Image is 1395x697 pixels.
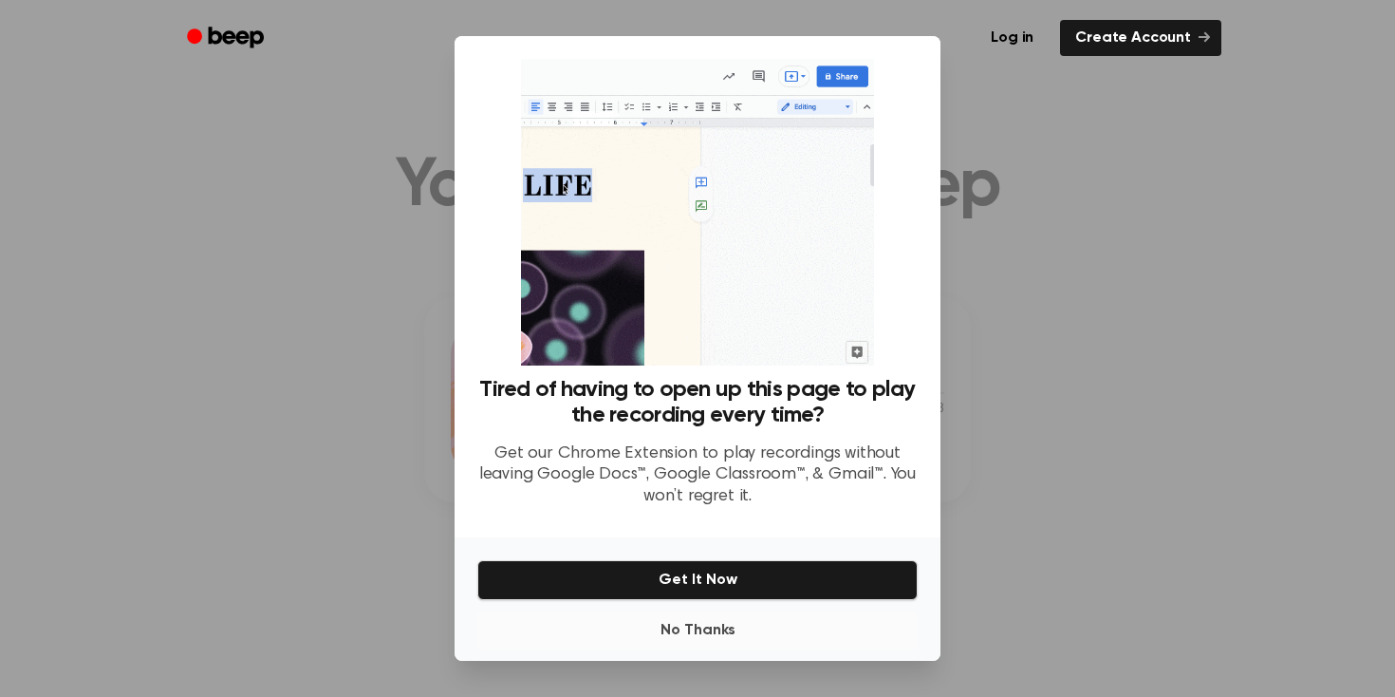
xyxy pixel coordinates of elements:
[521,59,873,366] img: Beep extension in action
[1060,20,1221,56] a: Create Account
[477,560,918,600] button: Get It Now
[976,20,1049,56] a: Log in
[477,612,918,650] button: No Thanks
[477,377,918,428] h3: Tired of having to open up this page to play the recording every time?
[174,20,281,57] a: Beep
[477,443,918,508] p: Get our Chrome Extension to play recordings without leaving Google Docs™, Google Classroom™, & Gm...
